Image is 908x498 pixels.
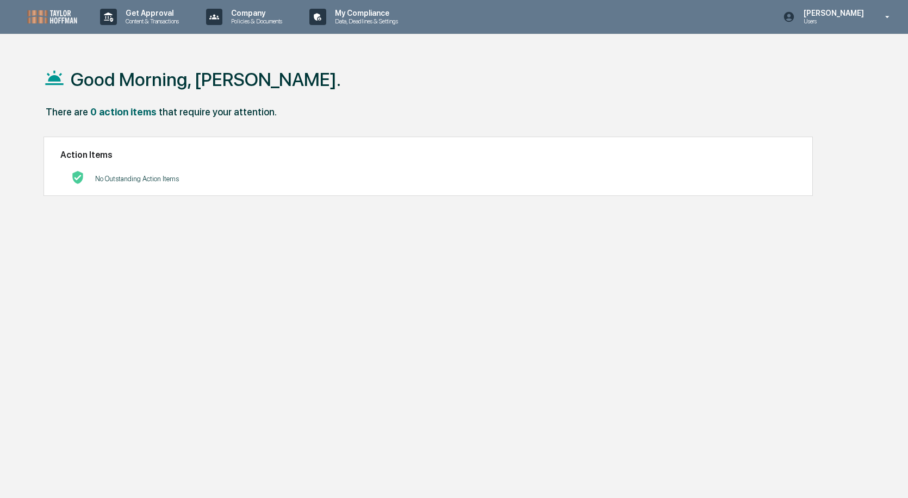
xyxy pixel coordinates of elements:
[117,17,184,25] p: Content & Transactions
[46,106,88,118] div: There are
[60,150,796,160] h2: Action Items
[795,17,869,25] p: Users
[222,9,288,17] p: Company
[71,69,341,90] h1: Good Morning, [PERSON_NAME].
[326,17,403,25] p: Data, Deadlines & Settings
[222,17,288,25] p: Policies & Documents
[795,9,869,17] p: [PERSON_NAME]
[117,9,184,17] p: Get Approval
[71,171,84,184] img: No Actions logo
[159,106,277,118] div: that require your attention.
[26,9,78,24] img: logo
[90,106,157,118] div: 0 action items
[326,9,403,17] p: My Compliance
[95,175,179,183] p: No Outstanding Action Items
